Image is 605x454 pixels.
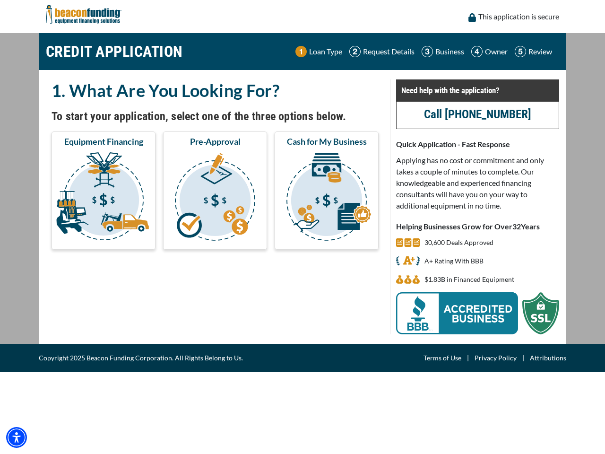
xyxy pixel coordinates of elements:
[528,46,552,57] p: Review
[295,46,307,57] img: Step 1
[396,139,559,150] p: Quick Application - Fast Response
[485,46,508,57] p: Owner
[163,131,267,250] button: Pre-Approval
[396,221,559,232] p: Helping Businesses Grow for Over Years
[52,131,156,250] button: Equipment Financing
[396,155,559,211] p: Applying has no cost or commitment and only takes a couple of minutes to complete. Our knowledgea...
[287,136,367,147] span: Cash for My Business
[530,352,566,364] a: Attributions
[277,151,377,245] img: Cash for My Business
[422,46,433,57] img: Step 3
[424,274,514,285] p: $1,825,515,888 in Financed Equipment
[309,46,342,57] p: Loan Type
[6,427,27,448] div: Accessibility Menu
[475,352,517,364] a: Privacy Policy
[517,352,530,364] span: |
[478,11,559,22] p: This application is secure
[461,352,475,364] span: |
[363,46,415,57] p: Request Details
[64,136,143,147] span: Equipment Financing
[471,46,483,57] img: Step 4
[468,13,476,22] img: lock icon to convery security
[424,107,531,121] a: Call [PHONE_NUMBER]
[275,131,379,250] button: Cash for My Business
[52,79,379,101] h2: 1. What Are You Looking For?
[423,352,461,364] a: Terms of Use
[512,222,521,231] span: 32
[515,46,526,57] img: Step 5
[190,136,241,147] span: Pre-Approval
[52,108,379,124] h4: To start your application, select one of the three options below.
[53,151,154,245] img: Equipment Financing
[39,352,243,364] span: Copyright 2025 Beacon Funding Corporation. All Rights Belong to Us.
[46,38,183,65] h1: CREDIT APPLICATION
[396,292,559,334] img: BBB Acredited Business and SSL Protection
[424,255,484,267] p: A+ Rating With BBB
[435,46,464,57] p: Business
[401,85,554,96] p: Need help with the application?
[424,237,493,248] p: 30,600 Deals Approved
[165,151,265,245] img: Pre-Approval
[349,46,361,57] img: Step 2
